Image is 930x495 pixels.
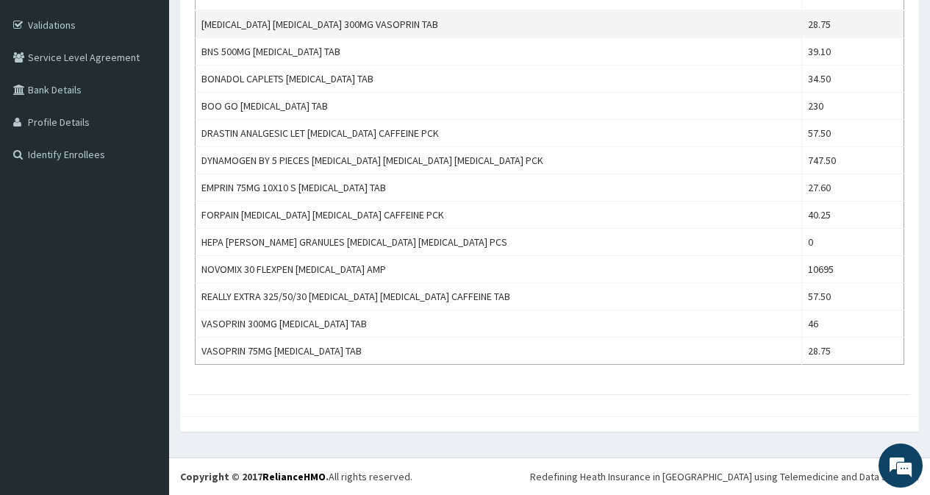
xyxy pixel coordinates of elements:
[802,229,904,256] td: 0
[196,338,802,365] td: VASOPRIN 75MG [MEDICAL_DATA] TAB
[76,82,247,102] div: Chat with us now
[196,120,802,147] td: DRASTIN ANALGESIC LET [MEDICAL_DATA] CAFFEINE PCK
[802,338,904,365] td: 28.75
[169,457,930,495] footer: All rights reserved.
[196,256,802,283] td: NOVOMIX 30 FLEXPEN [MEDICAL_DATA] AMP
[7,335,280,386] textarea: Type your message and hit 'Enter'
[530,469,919,484] div: Redefining Heath Insurance in [GEOGRAPHIC_DATA] using Telemedicine and Data Science!
[802,202,904,229] td: 40.25
[802,283,904,310] td: 57.50
[241,7,276,43] div: Minimize live chat window
[802,310,904,338] td: 46
[802,38,904,65] td: 39.10
[196,283,802,310] td: REALLY EXTRA 325/50/30 [MEDICAL_DATA] [MEDICAL_DATA] CAFFEINE TAB
[802,65,904,93] td: 34.50
[27,74,60,110] img: d_794563401_company_1708531726252_794563401
[196,310,802,338] td: VASOPRIN 300MG [MEDICAL_DATA] TAB
[196,229,802,256] td: HEPA [PERSON_NAME] GRANULES [MEDICAL_DATA] [MEDICAL_DATA] PCS
[196,10,802,38] td: [MEDICAL_DATA] [MEDICAL_DATA] 300MG VASOPRIN TAB
[196,38,802,65] td: BNS 500MG [MEDICAL_DATA] TAB
[196,202,802,229] td: FORPAIN [MEDICAL_DATA] [MEDICAL_DATA] CAFFEINE PCK
[262,470,326,483] a: RelianceHMO
[85,152,203,300] span: We're online!
[802,120,904,147] td: 57.50
[180,470,329,483] strong: Copyright © 2017 .
[196,93,802,120] td: BOO GO [MEDICAL_DATA] TAB
[196,147,802,174] td: DYNAMOGEN BY 5 PIECES [MEDICAL_DATA] [MEDICAL_DATA] [MEDICAL_DATA] PCK
[802,147,904,174] td: 747.50
[802,93,904,120] td: 230
[196,65,802,93] td: BONADOL CAPLETS [MEDICAL_DATA] TAB
[802,174,904,202] td: 27.60
[802,256,904,283] td: 10695
[196,174,802,202] td: EMPRIN 75MG 10X10 S [MEDICAL_DATA] TAB
[802,10,904,38] td: 28.75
